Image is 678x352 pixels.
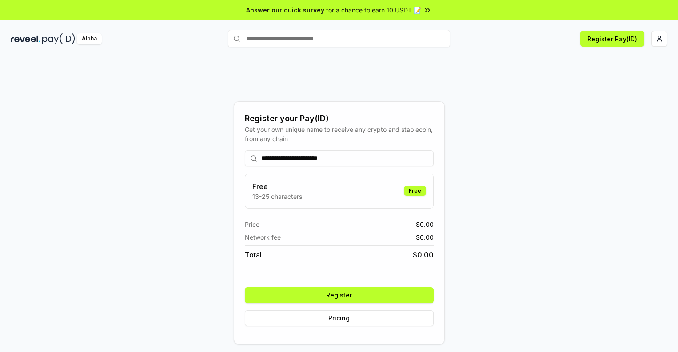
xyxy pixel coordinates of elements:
[404,186,426,196] div: Free
[416,220,434,229] span: $ 0.00
[245,310,434,326] button: Pricing
[245,220,259,229] span: Price
[245,233,281,242] span: Network fee
[245,249,262,260] span: Total
[252,181,302,192] h3: Free
[252,192,302,201] p: 13-25 characters
[246,5,324,15] span: Answer our quick survey
[42,33,75,44] img: pay_id
[245,125,434,143] div: Get your own unique name to receive any crypto and stablecoin, from any chain
[11,33,40,44] img: reveel_dark
[326,5,421,15] span: for a chance to earn 10 USDT 📝
[245,112,434,125] div: Register your Pay(ID)
[413,249,434,260] span: $ 0.00
[580,31,644,47] button: Register Pay(ID)
[245,287,434,303] button: Register
[77,33,102,44] div: Alpha
[416,233,434,242] span: $ 0.00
